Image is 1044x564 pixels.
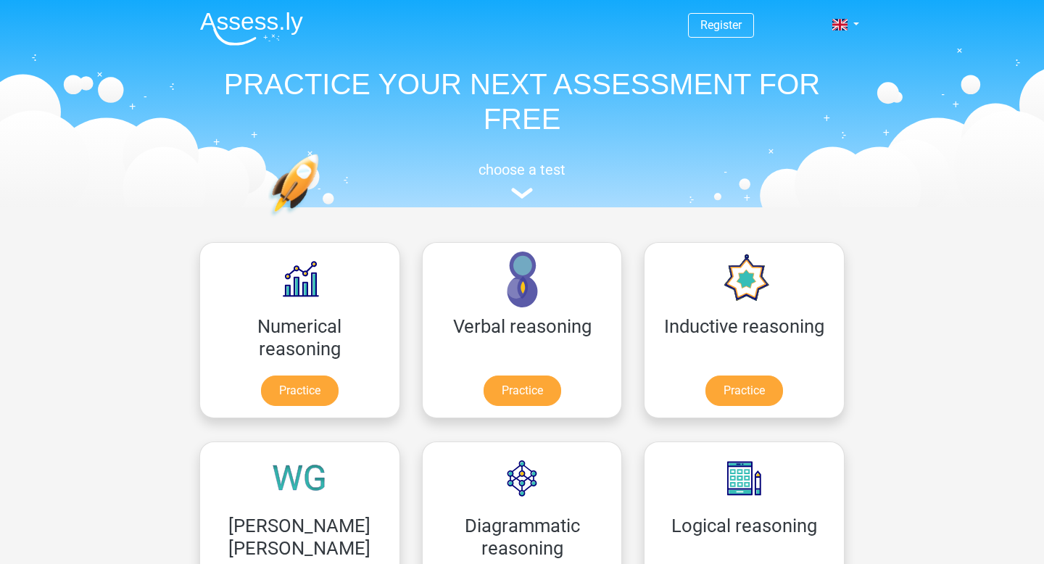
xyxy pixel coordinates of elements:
[268,154,375,285] img: practice
[200,12,303,46] img: Assessly
[484,376,561,406] a: Practice
[261,376,339,406] a: Practice
[188,67,855,136] h1: PRACTICE YOUR NEXT ASSESSMENT FOR FREE
[511,188,533,199] img: assessment
[188,161,855,199] a: choose a test
[188,161,855,178] h5: choose a test
[700,18,742,32] a: Register
[705,376,783,406] a: Practice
